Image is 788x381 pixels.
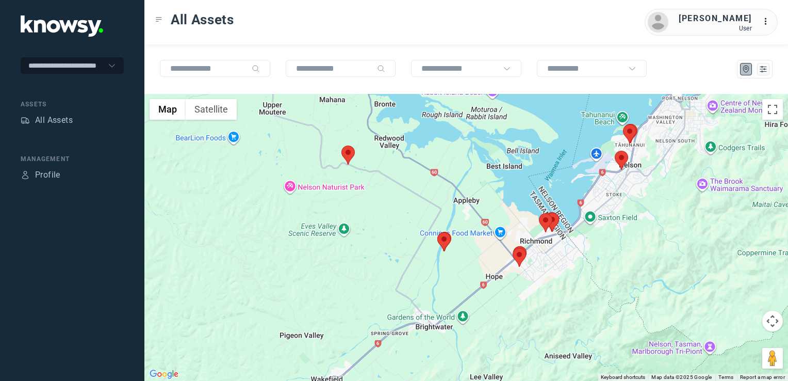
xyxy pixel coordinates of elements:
[759,65,768,74] div: List
[762,311,783,331] button: Map camera controls
[763,18,773,25] tspan: ...
[21,169,60,181] a: ProfileProfile
[21,15,103,37] img: Application Logo
[377,65,385,73] div: Search
[171,10,234,29] span: All Assets
[35,114,73,126] div: All Assets
[762,15,775,29] div: :
[651,374,712,380] span: Map data ©2025 Google
[718,374,734,380] a: Terms (opens in new tab)
[147,368,181,381] img: Google
[762,348,783,369] button: Drag Pegman onto the map to open Street View
[186,99,237,120] button: Show satellite imagery
[601,374,645,381] button: Keyboard shortcuts
[648,12,668,33] img: avatar.png
[21,100,124,109] div: Assets
[150,99,186,120] button: Show street map
[742,65,751,74] div: Map
[21,170,30,180] div: Profile
[35,169,60,181] div: Profile
[740,374,785,380] a: Report a map error
[762,15,775,28] div: :
[762,99,783,120] button: Toggle fullscreen view
[21,154,124,164] div: Management
[21,114,73,126] a: AssetsAll Assets
[21,116,30,125] div: Assets
[252,65,260,73] div: Search
[147,368,181,381] a: Open this area in Google Maps (opens a new window)
[679,25,752,32] div: User
[155,16,162,23] div: Toggle Menu
[679,12,752,25] div: [PERSON_NAME]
